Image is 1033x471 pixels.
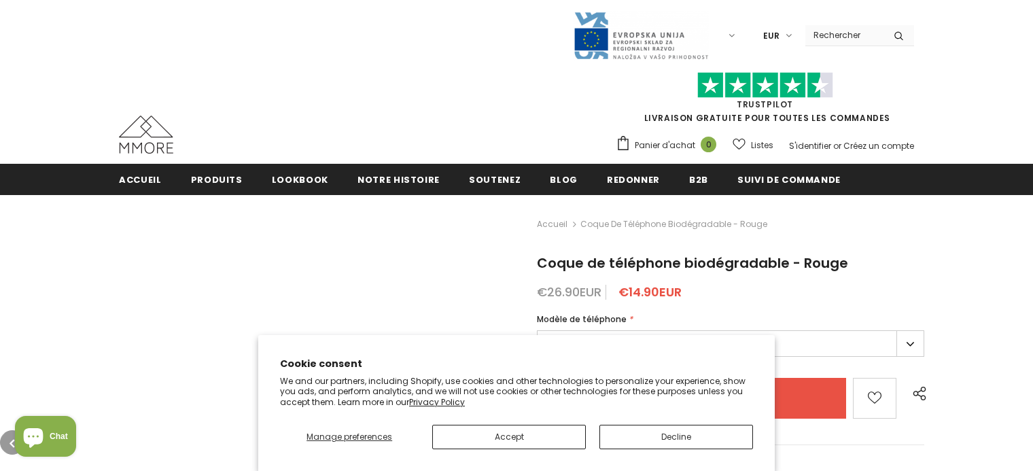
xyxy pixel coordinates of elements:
a: S'identifier [789,140,831,152]
img: Javni Razpis [573,11,709,60]
a: TrustPilot [737,99,793,110]
a: Lookbook [272,164,328,194]
span: Listes [751,139,773,152]
button: Manage preferences [280,425,419,449]
span: Modèle de téléphone [537,313,627,325]
a: Panier d'achat 0 [616,135,723,156]
span: Suivi de commande [737,173,841,186]
img: Faites confiance aux étoiles pilotes [697,72,833,99]
span: Panier d'achat [635,139,695,152]
span: LIVRAISON GRATUITE POUR TOUTES LES COMMANDES [616,78,914,124]
span: or [833,140,841,152]
span: soutenez [469,173,521,186]
a: Redonner [607,164,660,194]
a: Créez un compte [843,140,914,152]
a: Blog [550,164,578,194]
img: Cas MMORE [119,116,173,154]
h2: Cookie consent [280,357,753,371]
span: Produits [191,173,243,186]
span: EUR [763,29,780,43]
label: iPhone 6/6S/7/8/SE2/SE3 [537,330,924,357]
span: €26.90EUR [537,283,601,300]
a: Notre histoire [357,164,440,194]
span: Lookbook [272,173,328,186]
a: Produits [191,164,243,194]
a: Listes [733,133,773,157]
p: We and our partners, including Shopify, use cookies and other technologies to personalize your ex... [280,376,753,408]
button: Decline [599,425,753,449]
span: Coque de téléphone biodégradable - Rouge [580,216,767,232]
span: B2B [689,173,708,186]
a: Accueil [537,216,567,232]
a: soutenez [469,164,521,194]
span: Coque de téléphone biodégradable - Rouge [537,254,848,273]
span: Blog [550,173,578,186]
a: Privacy Policy [409,396,465,408]
span: 0 [701,137,716,152]
a: Suivi de commande [737,164,841,194]
span: €14.90EUR [618,283,682,300]
input: Search Site [805,25,883,45]
span: Manage preferences [307,431,392,442]
span: Accueil [119,173,162,186]
inbox-online-store-chat: Shopify online store chat [11,416,80,460]
a: B2B [689,164,708,194]
a: Javni Razpis [573,29,709,41]
button: Accept [432,425,586,449]
span: Notre histoire [357,173,440,186]
span: Redonner [607,173,660,186]
a: Accueil [119,164,162,194]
